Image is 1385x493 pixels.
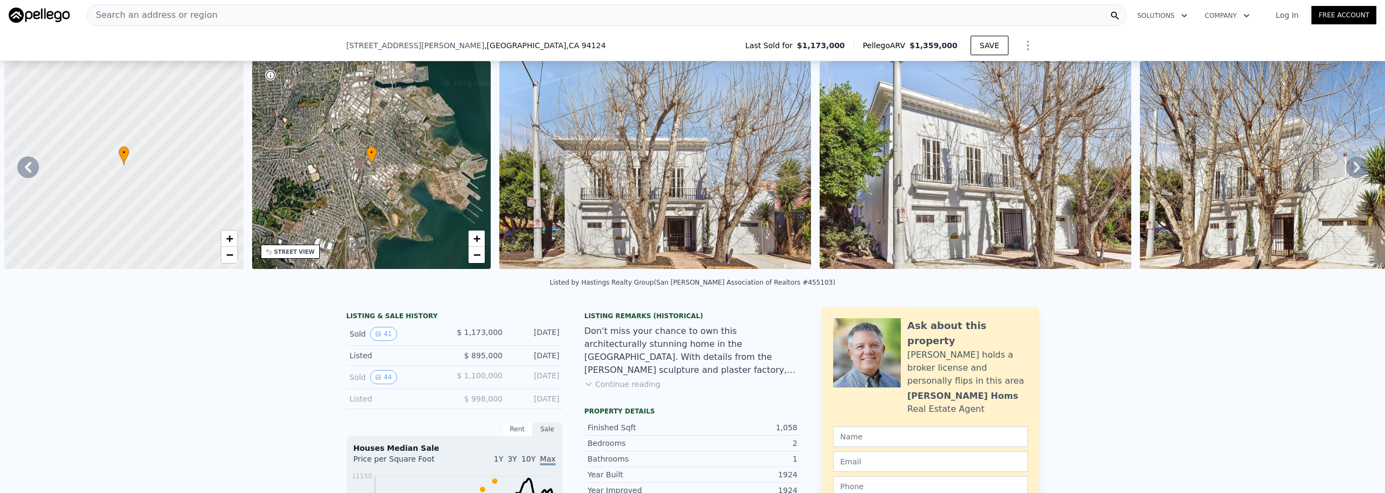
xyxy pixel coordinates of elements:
[226,248,233,261] span: −
[588,453,692,464] div: Bathrooms
[588,469,692,480] div: Year Built
[692,438,797,449] div: 2
[584,407,801,416] div: Property details
[494,455,503,463] span: 1Y
[907,403,985,416] div: Real Estate Agent
[692,469,797,480] div: 1924
[797,40,845,51] span: $1,173,000
[464,395,503,403] span: $ 998,000
[502,422,532,436] div: Rent
[907,318,1028,349] div: Ask about this property
[971,36,1008,55] button: SAVE
[221,231,238,247] a: Zoom in
[746,40,797,51] span: Last Sold for
[118,146,129,165] div: •
[584,312,801,320] div: Listing Remarks (Historical)
[464,351,503,360] span: $ 895,000
[366,146,377,165] div: •
[349,350,446,361] div: Listed
[274,248,315,256] div: STREET VIEW
[346,40,484,51] span: [STREET_ADDRESS][PERSON_NAME]
[349,327,446,341] div: Sold
[511,370,559,384] div: [DATE]
[550,279,835,286] div: Listed by Hastings Realty Group (San [PERSON_NAME] Association of Realtors #455103)
[833,451,1028,472] input: Email
[588,438,692,449] div: Bedrooms
[352,472,372,480] tspan: $1150
[349,370,446,384] div: Sold
[522,455,536,463] span: 10Y
[457,371,503,380] span: $ 1,100,000
[511,327,559,341] div: [DATE]
[1129,6,1196,25] button: Solutions
[820,61,1131,269] img: Sale: 59829285 Parcel: 55682652
[507,455,517,463] span: 3Y
[907,349,1028,387] div: [PERSON_NAME] holds a broker license and personally flips in this area
[863,40,910,51] span: Pellego ARV
[457,328,503,337] span: $ 1,173,000
[353,443,556,453] div: Houses Median Sale
[588,422,692,433] div: Finished Sqft
[584,325,801,377] div: Don't miss your chance to own this architecturally stunning home in the [GEOGRAPHIC_DATA]. With d...
[484,40,605,51] span: , [GEOGRAPHIC_DATA]
[692,422,797,433] div: 1,058
[511,350,559,361] div: [DATE]
[346,312,563,323] div: LISTING & SALE HISTORY
[370,327,397,341] button: View historical data
[9,8,70,23] img: Pellego
[469,231,485,247] a: Zoom in
[473,248,480,261] span: −
[907,390,1018,403] div: [PERSON_NAME] Homs
[87,9,217,22] span: Search an address or region
[566,41,606,50] span: , CA 94124
[540,455,556,465] span: Max
[499,61,811,269] img: Sale: 59829285 Parcel: 55682652
[511,393,559,404] div: [DATE]
[226,232,233,245] span: +
[1263,10,1311,21] a: Log In
[532,422,563,436] div: Sale
[349,393,446,404] div: Listed
[584,379,661,390] button: Continue reading
[1017,35,1039,56] button: Show Options
[833,426,1028,447] input: Name
[366,148,377,157] span: •
[692,453,797,464] div: 1
[909,41,958,50] span: $1,359,000
[118,148,129,157] span: •
[469,247,485,263] a: Zoom out
[1311,6,1376,24] a: Free Account
[353,453,454,471] div: Price per Square Foot
[370,370,397,384] button: View historical data
[473,232,480,245] span: +
[1196,6,1258,25] button: Company
[221,247,238,263] a: Zoom out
